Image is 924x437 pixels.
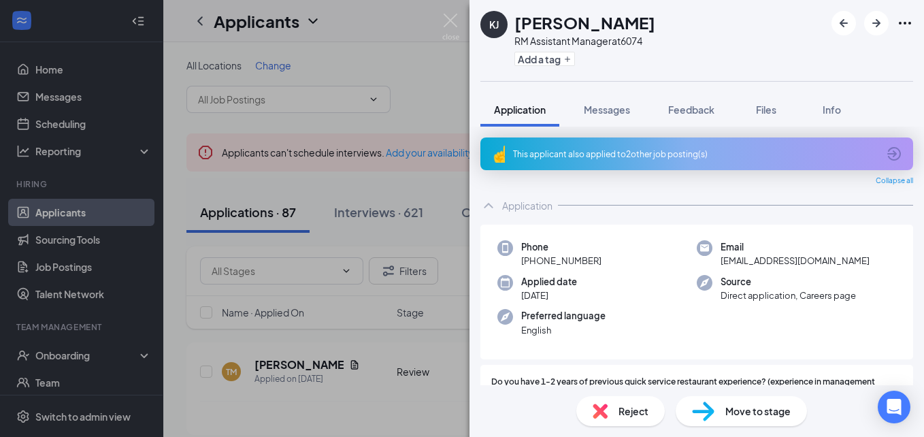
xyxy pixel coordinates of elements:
span: [DATE] [521,289,577,302]
button: ArrowRight [864,11,889,35]
span: English [521,323,606,337]
div: RM Assistant Manager at 6074 [514,34,655,48]
span: Preferred language [521,309,606,323]
h1: [PERSON_NAME] [514,11,655,34]
div: KJ [489,18,499,31]
span: Source [721,275,856,289]
svg: ArrowRight [868,15,885,31]
button: ArrowLeftNew [831,11,856,35]
span: [PHONE_NUMBER] [521,254,601,268]
span: Email [721,240,870,254]
span: Feedback [668,103,714,116]
span: Files [756,103,776,116]
button: PlusAdd a tag [514,52,575,66]
span: Direct application, Careers page [721,289,856,302]
div: This applicant also applied to 2 other job posting(s) [513,148,878,160]
svg: Plus [563,55,572,63]
span: Phone [521,240,601,254]
svg: ArrowCircle [886,146,902,162]
span: Move to stage [725,404,791,419]
div: Open Intercom Messenger [878,391,910,423]
span: [EMAIL_ADDRESS][DOMAIN_NAME] [721,254,870,268]
span: Collapse all [876,176,913,187]
div: Application [502,199,552,212]
svg: ArrowLeftNew [836,15,852,31]
span: Info [823,103,841,116]
span: Do you have 1-2 years of previous quick service restaurant experience? (experience in management ... [491,376,902,402]
svg: ChevronUp [480,197,497,214]
svg: Ellipses [897,15,913,31]
span: Applied date [521,275,577,289]
span: Messages [584,103,630,116]
span: Reject [618,404,648,419]
span: Application [494,103,546,116]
